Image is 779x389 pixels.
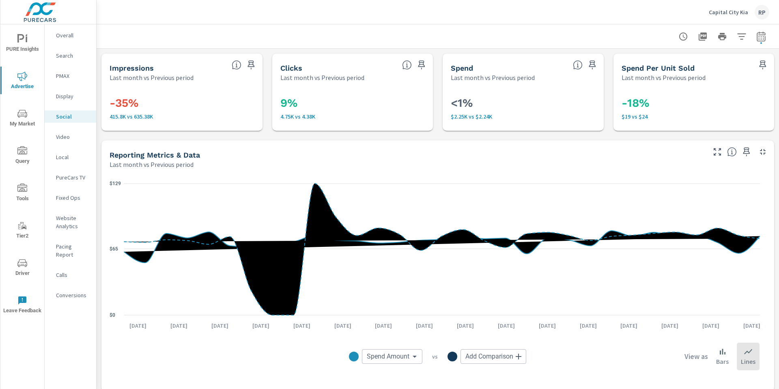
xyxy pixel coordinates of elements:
[3,296,42,316] span: Leave Feedback
[533,322,562,330] p: [DATE]
[727,147,737,157] span: Understand Social data over time and see how metrics compare to each other.
[280,64,302,72] h5: Clicks
[695,28,711,45] button: "Export Report to PDF"
[451,322,480,330] p: [DATE]
[110,160,194,169] p: Last month vs Previous period
[709,9,748,16] p: Capital City Kia
[465,352,513,361] span: Add Comparison
[697,322,725,330] p: [DATE]
[451,73,535,82] p: Last month vs Previous period
[45,131,96,143] div: Video
[280,113,425,120] p: 4,747 vs 4,375
[45,90,96,102] div: Display
[56,133,90,141] p: Video
[288,322,316,330] p: [DATE]
[461,349,526,364] div: Add Comparison
[755,5,769,19] div: RP
[716,357,729,366] p: Bars
[402,60,412,70] span: The number of times an ad was clicked by a consumer.
[110,96,254,110] h3: -35%
[45,212,96,232] div: Website Analytics
[206,322,234,330] p: [DATE]
[656,322,684,330] p: [DATE]
[3,184,42,203] span: Tools
[369,322,398,330] p: [DATE]
[56,194,90,202] p: Fixed Ops
[714,28,730,45] button: Print Report
[3,146,42,166] span: Query
[622,113,766,120] p: $19 vs $24
[110,151,200,159] h5: Reporting Metrics & Data
[622,96,766,110] h3: -18%
[3,258,42,278] span: Driver
[753,28,769,45] button: Select Date Range
[56,291,90,299] p: Conversions
[451,64,473,72] h5: Spend
[622,73,706,82] p: Last month vs Previous period
[492,322,521,330] p: [DATE]
[451,113,596,120] p: $2,253 vs $2,240
[45,70,96,82] div: PMAX
[3,109,42,129] span: My Market
[56,271,90,279] p: Calls
[586,58,599,71] span: Save this to your personalized report
[45,50,96,62] div: Search
[3,34,42,54] span: PURE Insights
[711,145,724,158] button: Make Fullscreen
[110,64,154,72] h5: Impressions
[56,214,90,230] p: Website Analytics
[110,181,121,186] text: $129
[45,151,96,163] div: Local
[280,73,364,82] p: Last month vs Previous period
[280,96,425,110] h3: 9%
[45,171,96,184] div: PureCars TV
[56,92,90,100] p: Display
[741,357,755,366] p: Lines
[734,28,750,45] button: Apply Filters
[362,349,422,364] div: Spend Amount
[247,322,275,330] p: [DATE]
[451,96,596,110] h3: <1%
[3,71,42,91] span: Advertise
[45,29,96,41] div: Overall
[684,352,708,361] h6: View as
[738,322,766,330] p: [DATE]
[56,153,90,161] p: Local
[622,64,695,72] h5: Spend Per Unit Sold
[0,24,44,323] div: nav menu
[45,240,96,261] div: Pacing Report
[615,322,643,330] p: [DATE]
[574,322,603,330] p: [DATE]
[56,112,90,121] p: Social
[124,322,152,330] p: [DATE]
[110,312,115,318] text: $0
[56,173,90,182] p: PureCars TV
[56,31,90,39] p: Overall
[410,322,439,330] p: [DATE]
[110,113,254,120] p: 415,797 vs 635,377
[232,60,241,70] span: The number of times an ad was shown on your behalf.
[45,269,96,281] div: Calls
[245,58,258,71] span: Save this to your personalized report
[740,145,753,158] span: Save this to your personalized report
[45,192,96,204] div: Fixed Ops
[422,353,448,360] p: vs
[165,322,193,330] p: [DATE]
[756,58,769,71] span: Save this to your personalized report
[573,60,583,70] span: The amount of money spent on advertising during the period.
[3,221,42,241] span: Tier2
[45,110,96,123] div: Social
[45,289,96,301] div: Conversions
[110,73,194,82] p: Last month vs Previous period
[110,246,118,252] text: $65
[56,242,90,259] p: Pacing Report
[756,145,769,158] button: Minimize Widget
[56,52,90,60] p: Search
[56,72,90,80] p: PMAX
[367,352,409,361] span: Spend Amount
[415,58,428,71] span: Save this to your personalized report
[329,322,357,330] p: [DATE]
